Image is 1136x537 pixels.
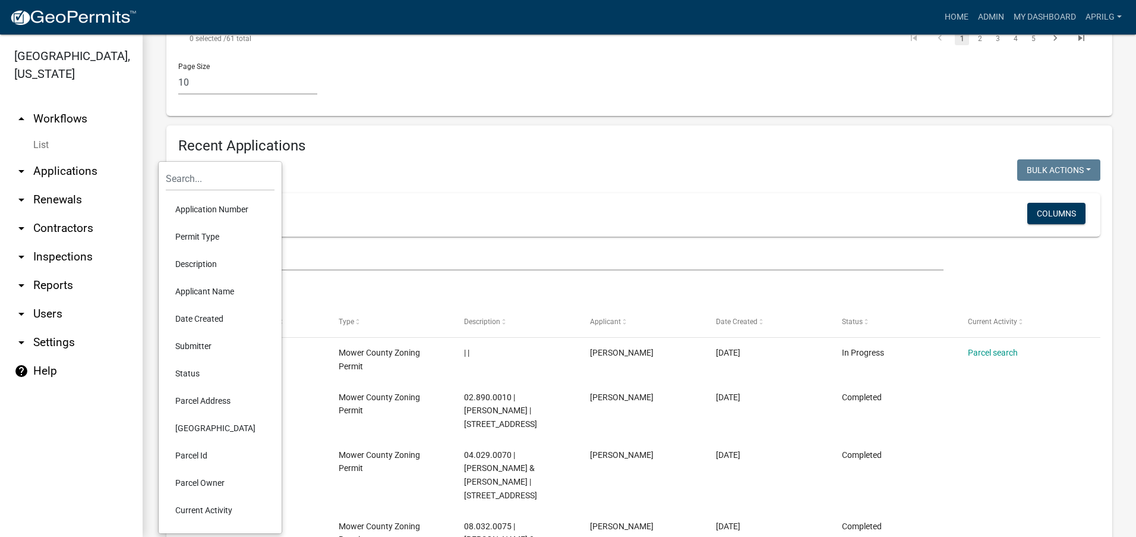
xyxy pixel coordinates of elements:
[1009,6,1081,29] a: My Dashboard
[590,450,654,460] span: Joe Prescott
[590,392,654,402] span: Carlos Galdamez
[929,32,951,45] a: go to previous page
[166,278,274,305] li: Applicant Name
[716,392,740,402] span: 09/08/2025
[590,348,654,357] span: Mindy Williamson
[14,364,29,378] i: help
[339,392,420,416] span: Mower County Zoning Permit
[953,29,971,49] li: page 1
[968,348,1018,357] a: Parcel search
[903,32,925,45] a: go to first page
[190,34,226,43] span: 0 selected /
[166,223,274,250] li: Permit Type
[166,442,274,469] li: Parcel Id
[1027,203,1085,224] button: Columns
[1044,32,1066,45] a: go to next page
[14,193,29,207] i: arrow_drop_down
[178,246,943,271] input: Search for applications
[14,278,29,293] i: arrow_drop_down
[590,318,621,326] span: Applicant
[1026,32,1040,45] a: 5
[973,6,1009,29] a: Admin
[842,318,863,326] span: Status
[14,250,29,264] i: arrow_drop_down
[842,450,882,460] span: Completed
[178,137,1100,155] h4: Recent Applications
[339,318,354,326] span: Type
[453,308,579,337] datatable-header-cell: Description
[464,450,537,500] span: 04.029.0070 | PRESCOTT JOSEPH I & ANN M | 17080 690TH AVE
[1024,29,1042,49] li: page 5
[14,164,29,178] i: arrow_drop_down
[339,348,420,371] span: Mower County Zoning Permit
[955,32,969,45] a: 1
[1081,6,1126,29] a: aprilg
[579,308,705,337] datatable-header-cell: Applicant
[339,450,420,473] span: Mower County Zoning Permit
[464,318,500,326] span: Description
[166,250,274,278] li: Description
[1070,32,1093,45] a: go to last page
[957,308,1083,337] datatable-header-cell: Current Activity
[166,167,274,191] input: Search...
[178,24,542,54] div: 61 total
[166,196,274,223] li: Application Number
[1006,29,1024,49] li: page 4
[990,32,1005,45] a: 3
[590,522,654,531] span: Loren Allas
[166,387,274,414] li: Parcel Address
[973,32,987,45] a: 2
[14,335,29,350] i: arrow_drop_down
[968,318,1017,326] span: Current Activity
[842,522,882,531] span: Completed
[166,414,274,442] li: [GEOGRAPHIC_DATA]
[327,308,453,337] datatable-header-cell: Type
[842,348,884,357] span: In Progress
[464,392,537,429] span: 02.890.0010 | GALDAMEZ CARLOS | 823 33RD ST NW
[716,348,740,357] span: 09/16/2025
[705,308,831,337] datatable-header-cell: Date Created
[716,318,758,326] span: Date Created
[940,6,973,29] a: Home
[166,469,274,497] li: Parcel Owner
[166,332,274,360] li: Submitter
[971,29,989,49] li: page 2
[166,497,274,524] li: Current Activity
[1008,32,1023,45] a: 4
[14,307,29,321] i: arrow_drop_down
[14,221,29,235] i: arrow_drop_down
[14,112,29,126] i: arrow_drop_up
[464,348,469,357] span: | |
[716,450,740,460] span: 09/08/2025
[166,360,274,387] li: Status
[989,29,1006,49] li: page 3
[831,308,957,337] datatable-header-cell: Status
[842,392,882,402] span: Completed
[716,522,740,531] span: 09/04/2025
[1017,159,1100,181] button: Bulk Actions
[166,305,274,332] li: Date Created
